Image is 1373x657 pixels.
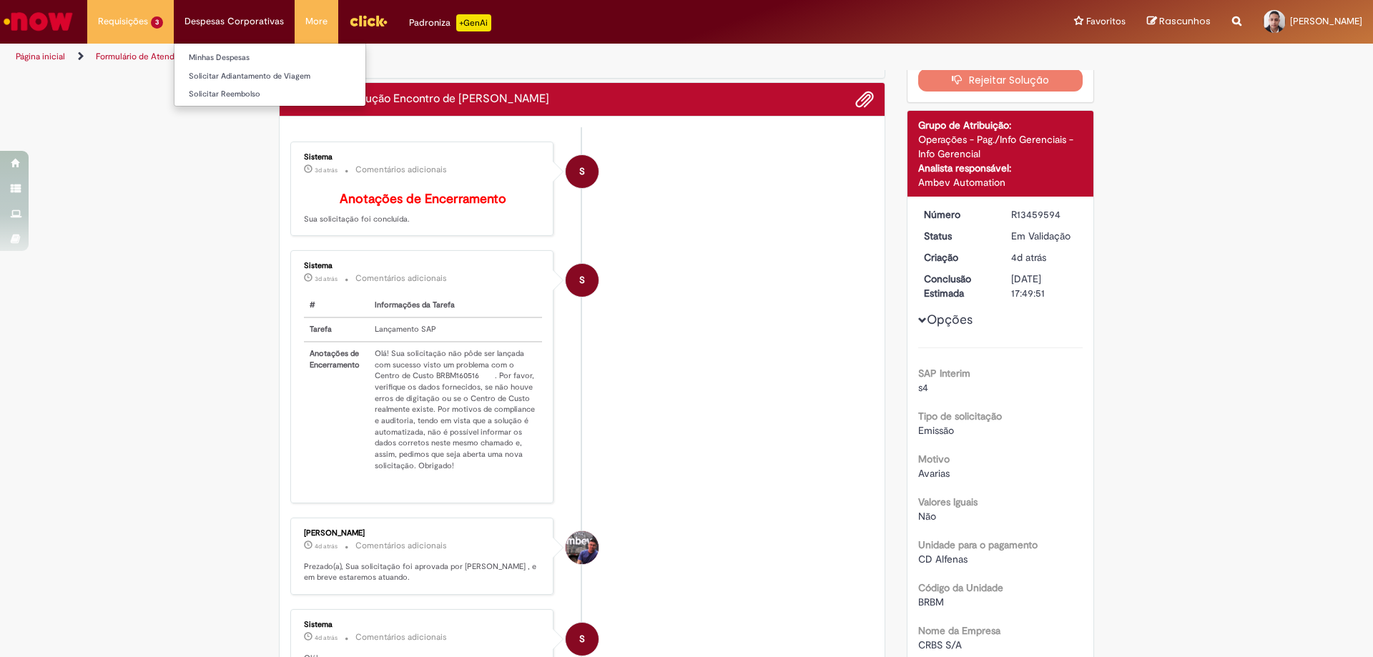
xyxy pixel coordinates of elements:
[918,69,1083,92] button: Rejeitar Solução
[1159,14,1211,28] span: Rascunhos
[918,495,978,508] b: Valores Iguais
[1,7,75,36] img: ServiceNow
[566,531,599,564] div: Thiago Alexandre Arcanjo Carlos
[305,14,328,29] span: More
[304,342,369,478] th: Anotações de Encerramento
[174,50,365,66] a: Minhas Despesas
[174,43,366,107] ul: Despesas Corporativas
[918,538,1038,551] b: Unidade para o pagamento
[918,581,1003,594] b: Código da Unidade
[304,529,542,538] div: [PERSON_NAME]
[98,14,148,29] span: Requisições
[369,342,542,478] td: Olá! Sua solicitação não pôde ser lançada com sucesso visto um problema com o Centro de Custo BRB...
[918,175,1083,189] div: Ambev Automation
[579,263,585,297] span: S
[913,250,1001,265] dt: Criação
[918,624,1000,637] b: Nome da Empresa
[1147,15,1211,29] a: Rascunhos
[355,631,447,643] small: Comentários adicionais
[1011,251,1046,264] time: 28/08/2025 17:33:13
[913,272,1001,300] dt: Conclusão Estimada
[355,540,447,552] small: Comentários adicionais
[913,229,1001,243] dt: Status
[918,118,1083,132] div: Grupo de Atribuição:
[918,553,968,565] span: CD Alfenas
[349,10,388,31] img: click_logo_yellow_360x200.png
[304,192,542,225] p: Sua solicitação foi concluída.
[1086,14,1126,29] span: Favoritos
[304,294,369,317] th: #
[456,14,491,31] p: +GenAi
[369,294,542,317] th: Informações da Tarefa
[1011,272,1078,300] div: [DATE] 17:49:51
[315,542,338,550] span: 4d atrás
[315,166,338,174] time: 29/08/2025 15:55:30
[1011,251,1046,264] span: 4d atrás
[184,14,284,29] span: Despesas Corporativas
[913,207,1001,222] dt: Número
[566,623,599,656] div: System
[369,317,542,342] td: Lançamento SAP
[340,191,506,207] b: Anotações de Encerramento
[174,87,365,102] a: Solicitar Reembolso
[918,467,950,480] span: Avarias
[315,542,338,550] time: 29/08/2025 05:59:34
[918,132,1083,161] div: Operações - Pag./Info Gerenciais - Info Gerencial
[304,561,542,583] p: Prezado(a), Sua solicitação foi aprovada por [PERSON_NAME] , e em breve estaremos atuando.
[151,16,163,29] span: 3
[855,90,874,109] button: Adicionar anexos
[315,275,338,283] span: 3d atrás
[1290,15,1362,27] span: [PERSON_NAME]
[918,424,954,437] span: Emissão
[16,51,65,62] a: Página inicial
[918,161,1083,175] div: Analista responsável:
[566,264,599,297] div: System
[355,272,447,285] small: Comentários adicionais
[918,381,928,394] span: s4
[315,166,338,174] span: 3d atrás
[579,622,585,656] span: S
[96,51,202,62] a: Formulário de Atendimento
[355,164,447,176] small: Comentários adicionais
[290,93,549,106] h2: Emissão/Devolução Encontro de Contas Fornecedor Histórico de tíquete
[409,14,491,31] div: Padroniza
[918,596,944,608] span: BRBM
[918,367,970,380] b: SAP Interim
[918,453,950,465] b: Motivo
[315,633,338,642] time: 28/08/2025 17:43:37
[304,262,542,270] div: Sistema
[1011,229,1078,243] div: Em Validação
[918,510,936,523] span: Não
[11,44,905,70] ul: Trilhas de página
[579,154,585,189] span: S
[304,317,369,342] th: Tarefa
[566,155,599,188] div: System
[315,275,338,283] time: 29/08/2025 15:55:27
[315,633,338,642] span: 4d atrás
[174,69,365,84] a: Solicitar Adiantamento de Viagem
[1011,250,1078,265] div: 28/08/2025 17:33:13
[304,153,542,162] div: Sistema
[918,410,1002,423] b: Tipo de solicitação
[918,638,962,651] span: CRBS S/A
[304,621,542,629] div: Sistema
[1011,207,1078,222] div: R13459594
